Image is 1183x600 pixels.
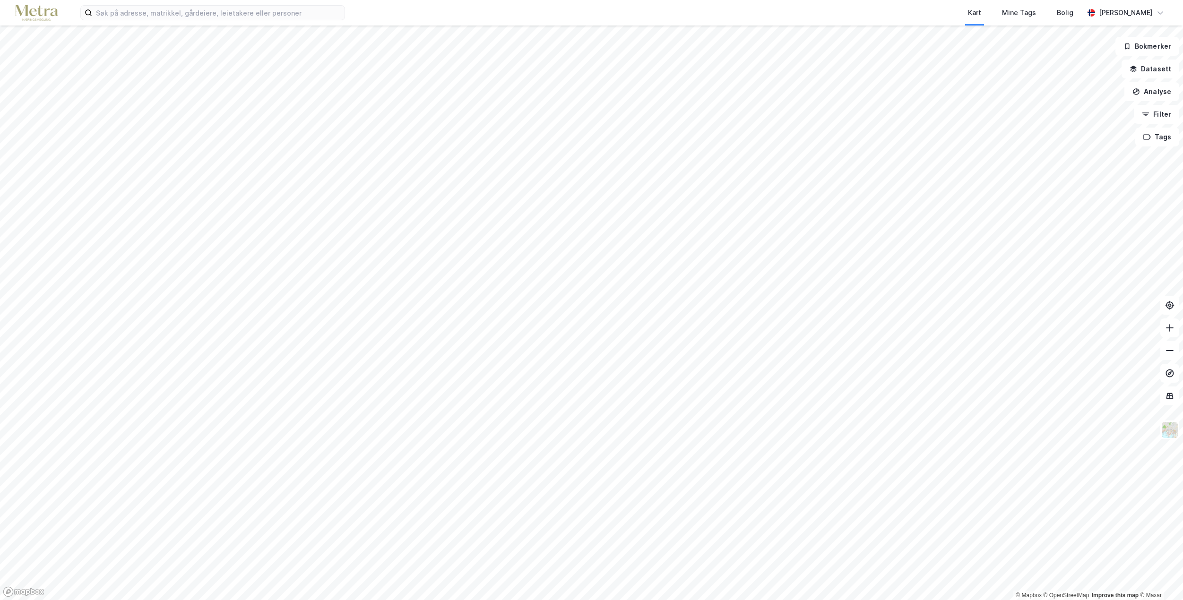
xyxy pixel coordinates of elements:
button: Datasett [1122,60,1179,78]
button: Tags [1135,128,1179,146]
div: Kart [968,7,981,18]
a: Improve this map [1092,592,1139,599]
a: Mapbox [1016,592,1042,599]
div: Kontrollprogram for chat [1136,555,1183,600]
a: OpenStreetMap [1044,592,1089,599]
button: Filter [1134,105,1179,124]
a: Mapbox homepage [3,586,44,597]
input: Søk på adresse, matrikkel, gårdeiere, leietakere eller personer [92,6,345,20]
button: Bokmerker [1115,37,1179,56]
iframe: Chat Widget [1136,555,1183,600]
div: Mine Tags [1002,7,1036,18]
div: Bolig [1057,7,1073,18]
button: Analyse [1124,82,1179,101]
img: Z [1161,421,1179,439]
img: metra-logo.256734c3b2bbffee19d4.png [15,5,58,21]
div: [PERSON_NAME] [1099,7,1153,18]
